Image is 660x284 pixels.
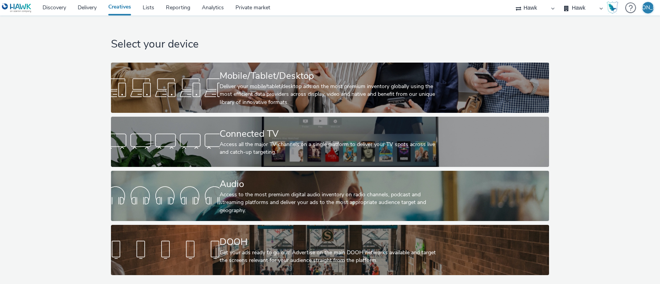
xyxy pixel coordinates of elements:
a: Hawk Academy [607,2,621,14]
div: Mobile/Tablet/Desktop [220,69,437,83]
div: Connected TV [220,127,437,141]
img: Hawk Academy [607,2,618,14]
a: Mobile/Tablet/DesktopDeliver your mobile/tablet/desktop ads on the most premium inventory globall... [111,63,549,113]
div: DOOH [220,235,437,249]
a: Connected TVAccess all the major TV channels on a single platform to deliver your TV spots across... [111,117,549,167]
a: AudioAccess to the most premium digital audio inventory on radio channels, podcast and streaming ... [111,171,549,221]
div: Audio [220,177,437,191]
h1: Select your device [111,37,549,52]
img: undefined Logo [2,3,32,13]
div: Get your ads ready to go out! Advertise on the main DOOH networks available and target the screen... [220,249,437,265]
a: DOOHGet your ads ready to go out! Advertise on the main DOOH networks available and target the sc... [111,225,549,275]
div: Deliver your mobile/tablet/desktop ads on the most premium inventory globally using the most effi... [220,83,437,106]
div: Access to the most premium digital audio inventory on radio channels, podcast and streaming platf... [220,191,437,214]
div: Access all the major TV channels on a single platform to deliver your TV spots across live and ca... [220,141,437,156]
